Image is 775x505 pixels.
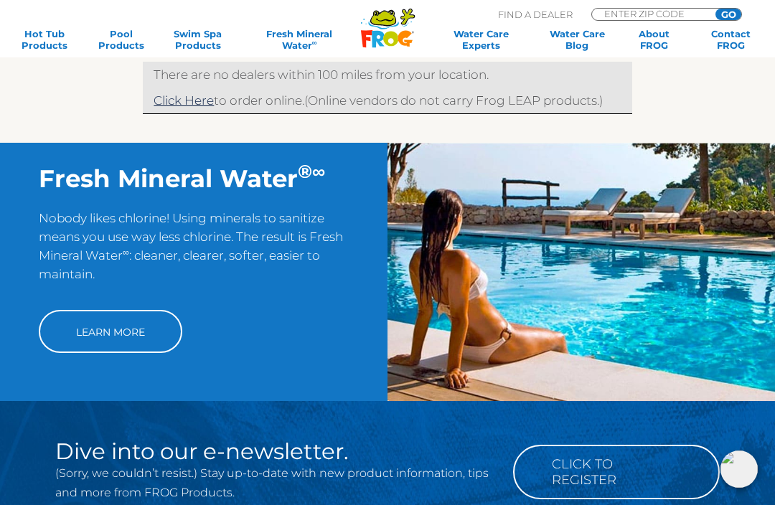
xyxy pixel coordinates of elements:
[123,247,129,258] sup: ∞
[432,28,530,51] a: Water CareExperts
[154,93,304,108] span: to order online.
[298,160,312,182] sup: ®
[154,93,214,108] a: Click Here
[624,28,684,51] a: AboutFROG
[548,28,607,51] a: Water CareBlog
[701,28,761,51] a: ContactFROG
[720,450,758,488] img: openIcon
[55,440,494,463] h2: Dive into our e-newsletter.
[39,164,349,194] h2: Fresh Mineral Water
[312,39,317,47] sup: ∞
[715,9,741,20] input: GO
[39,310,182,353] a: Learn More
[91,28,151,51] a: PoolProducts
[55,463,494,502] p: (Sorry, we couldn’t resist.) Stay up-to-date with new product information, tips and more from FRO...
[245,28,354,51] a: Fresh MineralWater∞
[603,9,700,19] input: Zip Code Form
[513,445,720,499] a: Click to Register
[154,91,621,110] p: (Online vendors do not carry Frog LEAP products.)
[39,209,349,296] p: Nobody likes chlorine! Using minerals to sanitize means you use way less chlorine. The result is ...
[312,160,325,182] sup: ∞
[498,8,573,21] p: Find A Dealer
[154,65,621,84] p: There are no dealers within 100 miles from your location.
[387,143,775,401] img: img-truth-about-salt-fpo
[168,28,227,51] a: Swim SpaProducts
[14,28,74,51] a: Hot TubProducts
